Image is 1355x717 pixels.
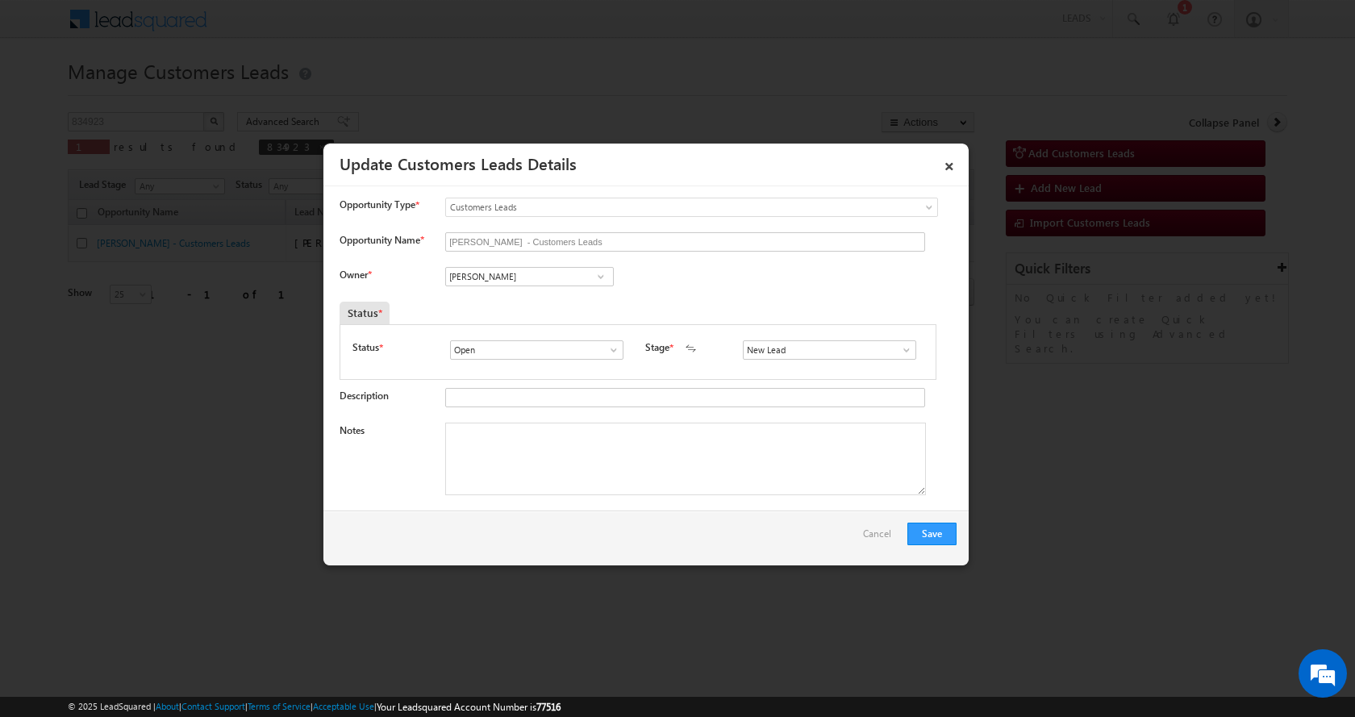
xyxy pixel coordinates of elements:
[892,342,912,358] a: Show All Items
[340,302,390,324] div: Status
[536,701,561,713] span: 77516
[590,269,611,285] a: Show All Items
[446,200,872,215] span: Customers Leads
[313,701,374,711] a: Acceptable Use
[936,149,963,177] a: ×
[352,340,379,355] label: Status
[907,523,957,545] button: Save
[645,340,669,355] label: Stage
[450,340,623,360] input: Type to Search
[27,85,68,106] img: d_60004797649_company_0_60004797649
[599,342,619,358] a: Show All Items
[340,390,389,402] label: Description
[84,85,271,106] div: Chat with us now
[340,269,371,281] label: Owner
[863,523,899,553] a: Cancel
[219,497,293,519] em: Start Chat
[445,267,614,286] input: Type to Search
[377,701,561,713] span: Your Leadsquared Account Number is
[340,198,415,212] span: Opportunity Type
[156,701,179,711] a: About
[340,234,423,246] label: Opportunity Name
[445,198,938,217] a: Customers Leads
[248,701,311,711] a: Terms of Service
[340,424,365,436] label: Notes
[265,8,303,47] div: Minimize live chat window
[743,340,916,360] input: Type to Search
[340,152,577,174] a: Update Customers Leads Details
[68,699,561,715] span: © 2025 LeadSquared | | | | |
[181,701,245,711] a: Contact Support
[21,149,294,483] textarea: Type your message and hit 'Enter'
